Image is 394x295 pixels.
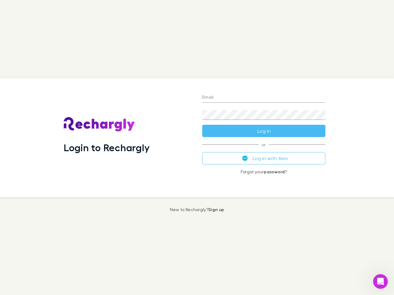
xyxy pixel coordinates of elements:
p: New to Rechargly? [170,207,224,212]
button: Log in with Xero [202,152,325,164]
h1: Login to Rechargly [64,142,150,153]
a: Sign up [208,207,224,212]
iframe: Intercom live chat [373,274,388,289]
button: Log in [202,125,325,137]
a: password [264,169,285,174]
img: Xero's logo [242,155,248,161]
img: Rechargly's Logo [64,117,135,132]
p: Forgot your ? [202,169,325,174]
